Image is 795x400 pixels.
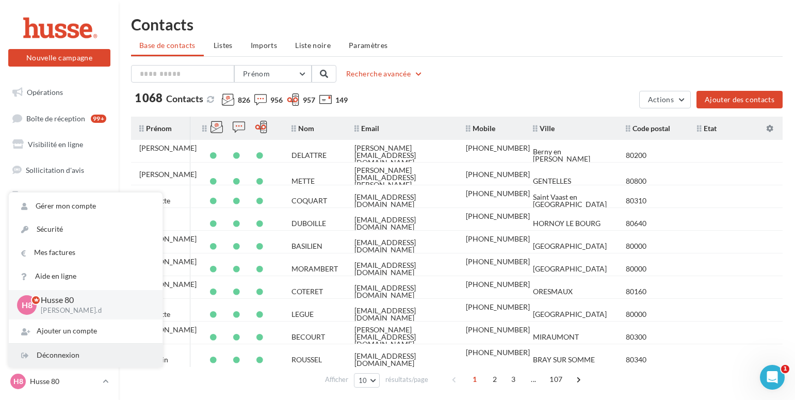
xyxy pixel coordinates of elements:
[6,107,112,130] a: Boîte de réception99+
[139,235,197,243] div: [PERSON_NAME]
[466,258,530,265] div: [PHONE_NUMBER]
[525,371,542,388] span: ...
[26,114,85,122] span: Boîte de réception
[696,91,783,108] button: Ajouter des contacts
[626,333,646,341] div: 80300
[8,372,110,391] a: H8 Husse 80
[354,167,449,196] div: [PERSON_NAME][EMAIL_ADDRESS][PERSON_NAME][DOMAIN_NAME]
[291,333,325,341] div: BECOURT
[697,124,717,133] span: Etat
[26,191,67,200] span: SMS unitaire
[139,258,197,265] div: [PERSON_NAME]
[354,124,379,133] span: Email
[214,41,233,50] span: Listes
[22,299,33,311] span: H8
[354,284,449,299] div: [EMAIL_ADDRESS][DOMAIN_NAME]
[626,288,646,295] div: 80160
[26,166,84,174] span: Sollicitation d'avis
[466,326,530,333] div: [PHONE_NUMBER]
[648,95,674,104] span: Actions
[6,82,112,103] a: Opérations
[349,41,388,50] span: Paramètres
[303,95,315,105] span: 957
[291,152,327,159] div: DELATTRE
[9,265,163,288] a: Aide en ligne
[545,371,566,388] span: 107
[41,306,146,315] p: [PERSON_NAME].d
[359,376,367,385] span: 10
[9,195,163,218] a: Gérer mon compte
[626,197,646,204] div: 80310
[325,375,348,385] span: Afficher
[6,159,112,181] a: Sollicitation d'avis
[533,356,595,363] div: BRAY SUR SOMME
[139,171,197,178] div: [PERSON_NAME]
[354,216,449,231] div: [EMAIL_ADDRESS][DOMAIN_NAME]
[6,287,112,309] a: Calendrier
[466,171,530,178] div: [PHONE_NUMBER]
[533,333,579,341] div: MIRAUMONT
[291,288,323,295] div: COTERET
[28,140,83,149] span: Visibilité en ligne
[91,115,106,123] div: 99+
[6,262,112,284] a: Médiathèque
[626,152,646,159] div: 80200
[135,92,163,104] span: 1 068
[466,281,530,288] div: [PHONE_NUMBER]
[626,220,646,227] div: 80640
[6,211,112,232] a: Campagnes
[466,190,530,197] div: [PHONE_NUMBER]
[243,69,270,78] span: Prénom
[466,303,530,311] div: [PHONE_NUMBER]
[139,124,172,133] span: Prénom
[533,311,607,318] div: [GEOGRAPHIC_DATA]
[291,178,315,185] div: METTE
[639,91,691,108] button: Actions
[139,281,197,288] div: [PERSON_NAME]
[9,319,163,343] div: Ajouter un compte
[486,371,503,388] span: 2
[291,311,314,318] div: LEGUE
[238,95,250,105] span: 826
[9,344,163,367] div: Déconnexion
[166,93,203,104] span: Contacts
[533,194,609,208] div: Saint Vaast en [GEOGRAPHIC_DATA]
[626,311,646,318] div: 80000
[760,365,785,390] iframe: Intercom live chat
[291,220,326,227] div: DUBOILLE
[30,376,99,387] p: Husse 80
[291,124,314,133] span: Nom
[8,49,110,67] button: Nouvelle campagne
[131,17,783,32] h1: Contacts
[626,243,646,250] div: 80000
[354,326,449,348] div: [PERSON_NAME][EMAIL_ADDRESS][DOMAIN_NAME]
[291,356,322,363] div: ROUSSEL
[335,95,348,105] span: 149
[354,373,380,388] button: 10
[27,88,63,97] span: Opérations
[270,95,283,105] span: 956
[626,265,646,273] div: 80000
[354,194,449,208] div: [EMAIL_ADDRESS][DOMAIN_NAME]
[41,294,146,306] p: Husse 80
[354,145,449,166] div: [PERSON_NAME][EMAIL_ADDRESS][DOMAIN_NAME]
[781,365,789,373] span: 1
[354,307,449,322] div: [EMAIL_ADDRESS][DOMAIN_NAME]
[533,288,573,295] div: ORESMAUX
[466,349,530,356] div: [PHONE_NUMBER]
[291,265,338,273] div: MORAMBERT
[466,235,530,243] div: [PHONE_NUMBER]
[139,145,197,152] div: [PERSON_NAME]
[9,241,163,264] a: Mes factures
[466,213,530,220] div: [PHONE_NUMBER]
[354,262,449,276] div: [EMAIL_ADDRESS][DOMAIN_NAME]
[234,65,312,83] button: Prénom
[139,326,197,333] div: [PERSON_NAME]
[385,375,428,385] span: résultats/page
[533,148,609,163] div: Berny en [PERSON_NAME]
[13,376,23,387] span: H8
[533,178,571,185] div: GENTELLES
[291,243,322,250] div: BASILIEN
[6,185,112,207] a: SMS unitaire
[354,353,449,367] div: [EMAIL_ADDRESS][DOMAIN_NAME]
